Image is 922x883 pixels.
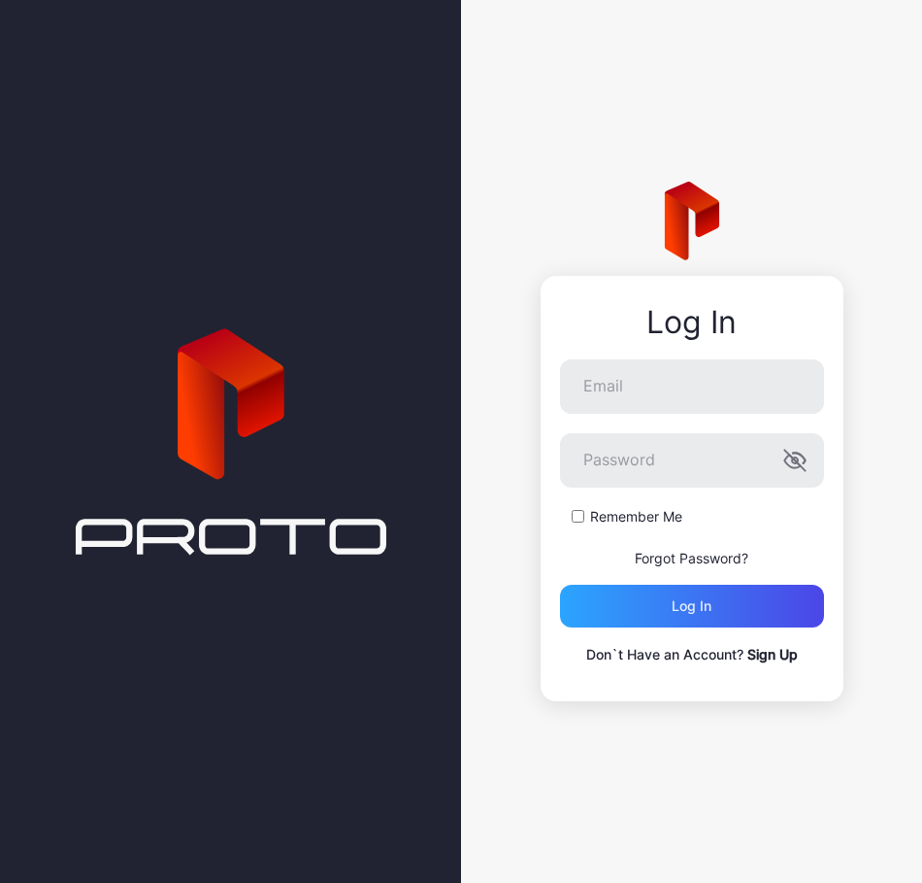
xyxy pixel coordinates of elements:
[672,598,711,614] div: Log in
[590,507,682,526] label: Remember Me
[635,550,748,566] a: Forgot Password?
[747,646,798,662] a: Sign Up
[560,585,824,628] button: Log in
[560,359,824,414] input: Email
[560,433,824,488] input: Password
[560,643,824,666] p: Don`t Have an Account?
[560,305,824,340] div: Log In
[783,449,807,472] button: Password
